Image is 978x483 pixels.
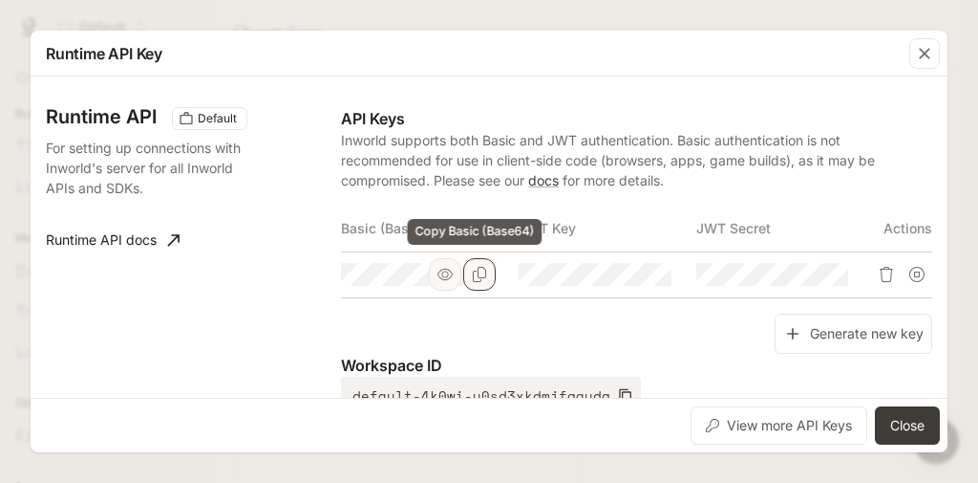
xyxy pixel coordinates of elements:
[691,406,867,445] button: View more API Keys
[38,221,187,259] a: Runtime API docs
[528,172,559,188] a: docs
[341,354,932,377] p: Workspace ID
[519,206,696,252] th: JWT Key
[172,107,247,130] div: These keys will apply to your current workspace only
[341,107,932,130] p: API Keys
[341,377,641,415] button: default-4k0wi-u0sd3xkdmjfgaudg
[190,110,244,127] span: Default
[46,42,162,65] p: Runtime API Key
[696,206,874,252] th: JWT Secret
[873,206,932,252] th: Actions
[408,219,542,245] div: Copy Basic (Base64)
[775,314,932,355] button: Generate new key
[902,259,932,290] button: Suspend API key
[341,130,932,190] p: Inworld supports both Basic and JWT authentication. Basic authentication is not recommended for u...
[341,206,519,252] th: Basic (Base64)
[871,259,902,290] button: Delete API key
[463,258,496,291] button: Copy Basic (Base64)
[46,107,157,126] h3: Runtime API
[46,138,256,198] p: For setting up connections with Inworld's server for all Inworld APIs and SDKs.
[875,406,940,445] button: Close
